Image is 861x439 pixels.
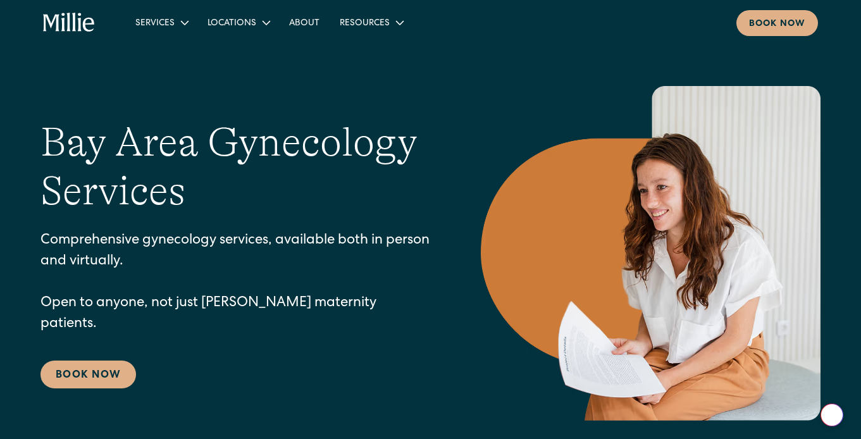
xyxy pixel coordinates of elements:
a: home [43,13,95,33]
div: Resources [330,12,412,33]
div: Book now [749,18,805,31]
h1: Bay Area Gynecology Services [40,118,430,216]
div: Resources [340,17,390,30]
a: About [279,12,330,33]
div: Services [135,17,175,30]
div: Locations [197,12,279,33]
div: Locations [208,17,256,30]
img: Smiling woman holding documents during a consultation, reflecting supportive guidance in maternit... [481,86,821,421]
a: Book now [736,10,818,36]
p: Comprehensive gynecology services, available both in person and virtually. Open to anyone, not ju... [40,231,430,335]
a: Book Now [40,361,136,388]
div: Services [125,12,197,33]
